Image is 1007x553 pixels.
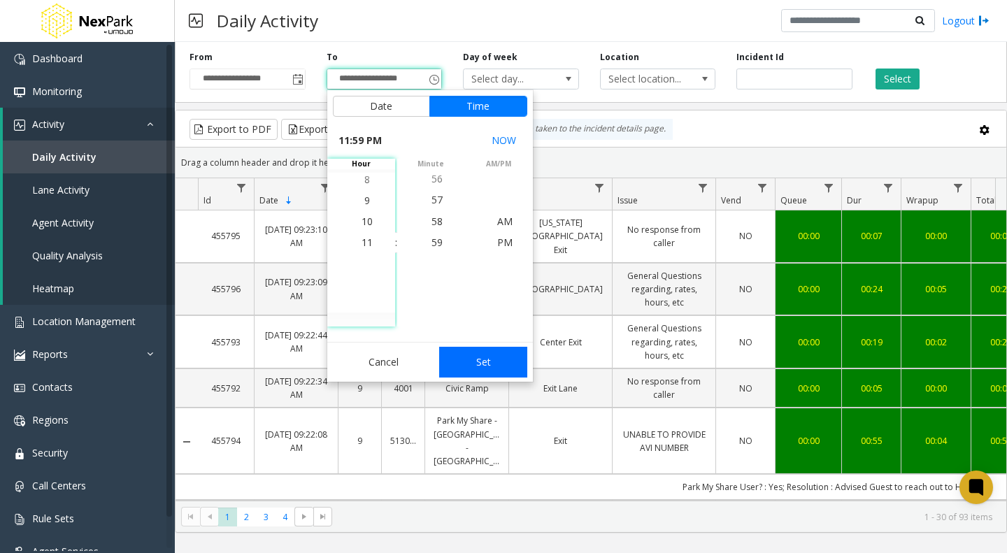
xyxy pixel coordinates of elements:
[206,434,245,447] a: 455794
[617,194,638,206] span: Issue
[32,183,90,196] span: Lane Activity
[949,178,968,197] a: Wrapup Filter Menu
[347,434,373,447] a: 9
[263,428,329,454] a: [DATE] 09:22:08 AM
[431,214,443,227] span: 58
[621,223,707,250] a: No response from caller
[910,382,962,395] div: 00:00
[390,434,416,447] a: 513002
[426,69,441,89] span: Toggle popup
[206,282,245,296] a: 455796
[724,229,766,243] a: NO
[784,336,833,349] div: 00:00
[721,194,741,206] span: Vend
[850,282,892,296] div: 00:24
[621,269,707,310] a: General Questions regarding, rates, hours, etc
[14,415,25,426] img: 'icon'
[879,178,898,197] a: Dur Filter Menu
[316,178,335,197] a: Date Filter Menu
[850,229,892,243] div: 00:07
[517,336,604,349] a: Center Exit
[341,511,992,523] kendo-pager-info: 1 - 30 of 93 items
[327,51,338,64] label: To
[32,479,86,492] span: Call Centers
[784,282,833,296] a: 00:00
[910,434,962,447] div: 00:04
[313,507,332,526] span: Go to the last page
[621,375,707,401] a: No response from caller
[176,436,198,447] a: Collapse Details
[364,173,370,186] span: 8
[263,329,329,355] a: [DATE] 09:22:44 AM
[784,229,833,243] div: 00:00
[32,446,68,459] span: Security
[850,336,892,349] div: 00:19
[431,172,443,185] span: 56
[176,178,1006,501] div: Data table
[206,229,245,243] a: 455795
[203,194,211,206] span: Id
[218,508,237,526] span: Page 1
[32,380,73,394] span: Contacts
[463,51,517,64] label: Day of week
[32,150,97,164] span: Daily Activity
[3,141,175,173] a: Daily Activity
[431,236,443,249] span: 59
[263,223,329,250] a: [DATE] 09:23:10 AM
[497,215,513,228] span: AM
[327,159,395,169] span: hour
[978,13,990,28] img: logout
[14,350,25,361] img: 'icon'
[14,317,25,328] img: 'icon'
[850,434,892,447] a: 00:55
[590,178,609,197] a: Lane Filter Menu
[497,236,513,249] span: PM
[910,336,962,349] a: 00:02
[876,69,920,89] button: Select
[942,13,990,28] a: Logout
[910,229,962,243] a: 00:00
[517,216,604,257] a: [US_STATE][GEOGRAPHIC_DATA] Exit
[206,336,245,349] a: 455793
[847,194,862,206] span: Dur
[338,131,382,150] span: 11:59 PM
[434,382,500,395] a: Civic Ramp
[14,514,25,525] img: 'icon'
[257,508,276,526] span: Page 3
[976,194,997,206] span: Total
[32,117,64,131] span: Activity
[32,413,69,426] span: Regions
[820,178,838,197] a: Queue Filter Menu
[14,382,25,394] img: 'icon'
[724,282,766,296] a: NO
[784,382,833,395] a: 00:00
[390,382,416,395] a: 4001
[601,69,692,89] span: Select location...
[190,119,278,140] button: Export to PDF
[910,282,962,296] a: 00:05
[517,382,604,395] a: Exit Lane
[724,382,766,395] a: NO
[906,194,938,206] span: Wrapup
[739,435,752,447] span: NO
[621,322,707,362] a: General Questions regarding, rates, hours, etc
[333,347,436,378] button: Cancel
[431,193,443,206] span: 57
[736,51,784,64] label: Incident Id
[724,434,766,447] a: NO
[517,434,604,447] a: Exit
[237,508,256,526] span: Page 2
[600,51,639,64] label: Location
[621,428,707,454] a: UNABLE TO PROVIDE AVI NUMBER
[189,3,203,38] img: pageIcon
[753,178,772,197] a: Vend Filter Menu
[362,236,373,249] span: 11
[784,434,833,447] a: 00:00
[263,375,329,401] a: [DATE] 09:22:34 AM
[281,119,373,140] button: Export to Excel
[464,69,555,89] span: Select day...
